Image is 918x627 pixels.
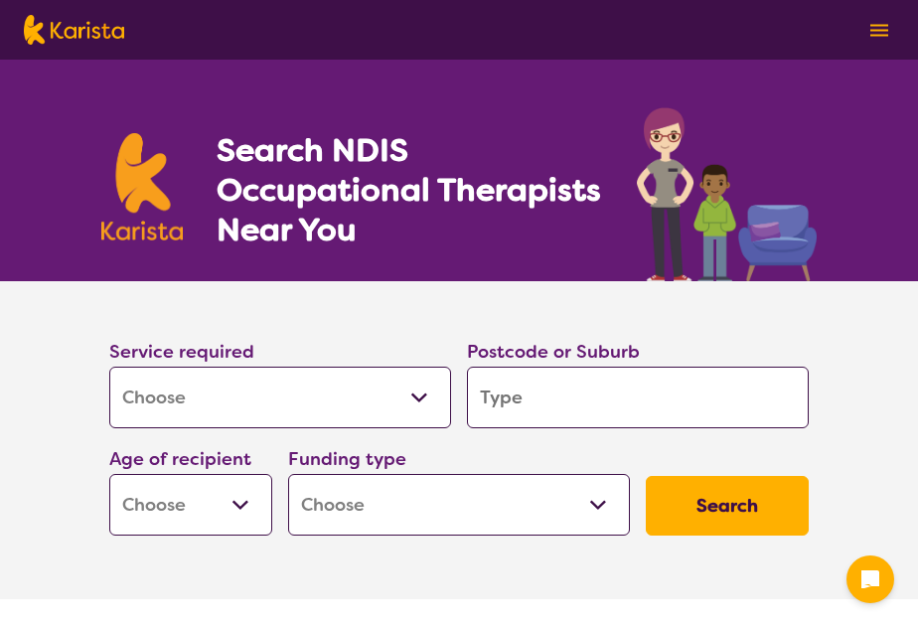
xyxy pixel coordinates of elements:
[870,24,888,37] img: menu
[109,447,251,471] label: Age of recipient
[288,447,406,471] label: Funding type
[467,367,809,428] input: Type
[217,130,603,249] h1: Search NDIS Occupational Therapists Near You
[109,340,254,364] label: Service required
[101,133,183,240] img: Karista logo
[646,476,809,536] button: Search
[24,15,124,45] img: Karista logo
[467,340,640,364] label: Postcode or Suburb
[637,107,817,281] img: occupational-therapy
